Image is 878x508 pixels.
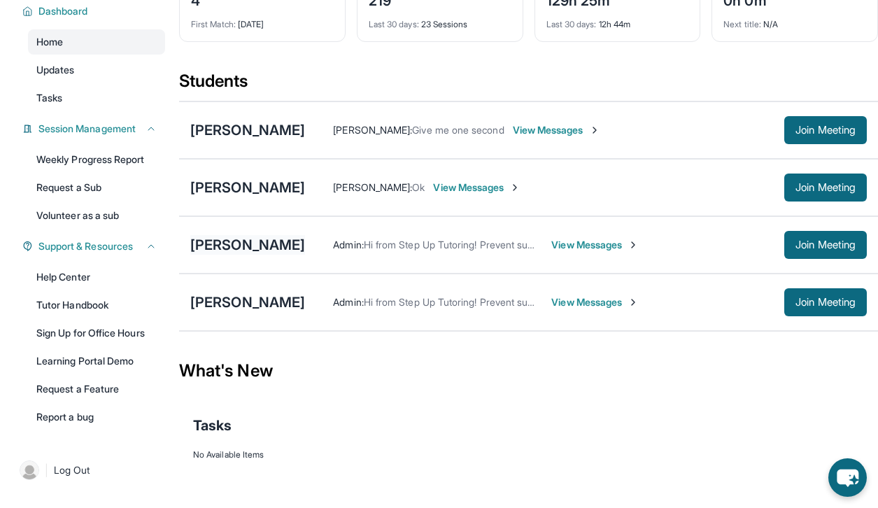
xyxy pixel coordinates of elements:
[190,292,305,312] div: [PERSON_NAME]
[38,122,136,136] span: Session Management
[513,123,600,137] span: View Messages
[795,241,856,249] span: Join Meeting
[551,238,639,252] span: View Messages
[33,4,157,18] button: Dashboard
[784,116,867,144] button: Join Meeting
[784,174,867,202] button: Join Meeting
[191,19,236,29] span: First Match :
[333,181,412,193] span: [PERSON_NAME] :
[333,124,412,136] span: [PERSON_NAME] :
[54,463,90,477] span: Log Out
[36,63,75,77] span: Updates
[33,239,157,253] button: Support & Resources
[28,203,165,228] a: Volunteer as a sub
[28,404,165,430] a: Report a bug
[28,320,165,346] a: Sign Up for Office Hours
[369,19,419,29] span: Last 30 days :
[333,239,363,251] span: Admin :
[589,125,600,136] img: Chevron-Right
[33,122,157,136] button: Session Management
[36,91,62,105] span: Tasks
[795,298,856,306] span: Join Meeting
[551,295,639,309] span: View Messages
[28,348,165,374] a: Learning Portal Demo
[28,292,165,318] a: Tutor Handbook
[723,10,866,30] div: N/A
[20,460,39,480] img: user-img
[28,376,165,402] a: Request a Feature
[193,416,232,435] span: Tasks
[795,126,856,134] span: Join Meeting
[628,239,639,251] img: Chevron-Right
[546,10,689,30] div: 12h 44m
[45,462,48,479] span: |
[190,120,305,140] div: [PERSON_NAME]
[369,10,511,30] div: 23 Sessions
[784,288,867,316] button: Join Meeting
[509,182,521,193] img: Chevron-Right
[190,235,305,255] div: [PERSON_NAME]
[28,29,165,55] a: Home
[723,19,761,29] span: Next title :
[433,181,521,195] span: View Messages
[38,239,133,253] span: Support & Resources
[179,340,878,402] div: What's New
[546,19,597,29] span: Last 30 days :
[190,178,305,197] div: [PERSON_NAME]
[784,231,867,259] button: Join Meeting
[333,296,363,308] span: Admin :
[28,57,165,83] a: Updates
[14,455,165,486] a: |Log Out
[795,183,856,192] span: Join Meeting
[28,175,165,200] a: Request a Sub
[193,449,864,460] div: No Available Items
[412,124,504,136] span: Give me one second
[28,85,165,111] a: Tasks
[191,10,334,30] div: [DATE]
[628,297,639,308] img: Chevron-Right
[38,4,88,18] span: Dashboard
[28,264,165,290] a: Help Center
[179,70,878,101] div: Students
[828,458,867,497] button: chat-button
[36,35,63,49] span: Home
[28,147,165,172] a: Weekly Progress Report
[412,181,425,193] span: Ok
